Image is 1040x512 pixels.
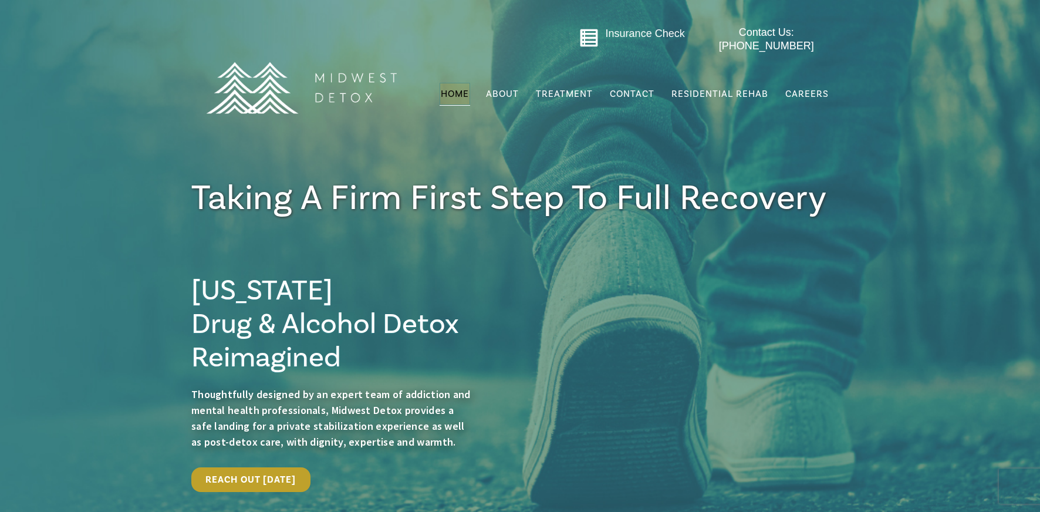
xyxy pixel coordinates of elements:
span: About [486,89,519,99]
span: Residential Rehab [671,88,768,100]
span: Taking a firm First Step To full Recovery [191,176,827,221]
a: Careers [784,83,830,105]
a: Reach Out [DATE] [191,467,310,492]
span: Reach Out [DATE] [205,474,296,486]
a: Insurance Check [606,28,685,39]
a: Home [440,83,470,105]
a: Treatment [535,83,594,105]
span: Contact [610,89,654,99]
span: Treatment [536,89,593,99]
a: Contact Us: [PHONE_NUMBER] [695,26,837,53]
a: Contact [609,83,656,105]
span: [US_STATE] Drug & Alcohol Detox Reimagined [191,272,459,376]
span: Home [441,88,469,100]
a: Residential Rehab [670,83,769,105]
span: Careers [785,88,829,100]
img: MD Logo Horitzontal white-01 (1) (1) [198,36,404,139]
span: Thoughtfully designed by an expert team of addiction and mental health professionals, Midwest Det... [191,388,471,449]
a: Go to midwestdetox.com/message-form-page/ [579,28,599,52]
span: Contact Us: [PHONE_NUMBER] [719,26,814,52]
a: About [485,83,520,105]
